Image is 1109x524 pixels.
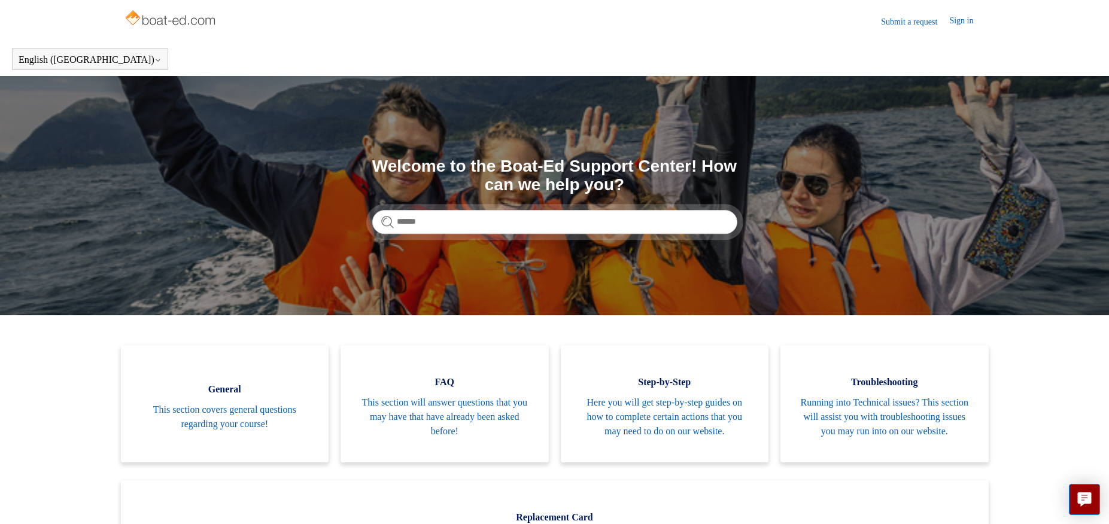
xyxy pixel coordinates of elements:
[121,345,329,462] a: General This section covers general questions regarding your course!
[881,16,949,28] a: Submit a request
[341,345,549,462] a: FAQ This section will answer questions that you may have that have already been asked before!
[579,395,751,438] span: Here you will get step-by-step guides on how to complete certain actions that you may need to do ...
[372,157,737,194] h1: Welcome to the Boat-Ed Support Center! How can we help you?
[124,7,219,31] img: Boat-Ed Help Center home page
[949,14,985,29] a: Sign in
[139,403,311,431] span: This section covers general questions regarding your course!
[372,210,737,234] input: Search
[139,382,311,397] span: General
[798,395,971,438] span: Running into Technical issues? This section will assist you with troubleshooting issues you may r...
[19,54,162,65] button: English ([GEOGRAPHIC_DATA])
[1069,484,1100,515] button: Live chat
[579,375,751,389] span: Step-by-Step
[780,345,989,462] a: Troubleshooting Running into Technical issues? This section will assist you with troubleshooting ...
[358,375,531,389] span: FAQ
[561,345,769,462] a: Step-by-Step Here you will get step-by-step guides on how to complete certain actions that you ma...
[358,395,531,438] span: This section will answer questions that you may have that have already been asked before!
[798,375,971,389] span: Troubleshooting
